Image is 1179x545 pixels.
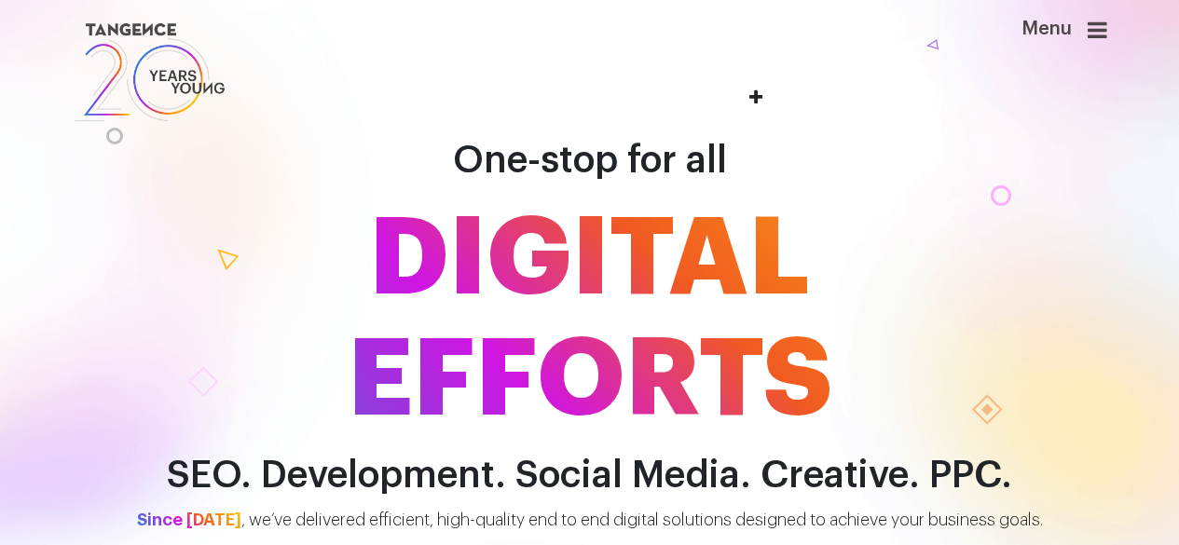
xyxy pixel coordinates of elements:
span: One-stop for all [453,142,727,179]
h2: SEO. Development. Social Media. Creative. PPC. [59,455,1121,497]
span: DIGITAL EFFORTS [59,198,1121,441]
img: logo SVG [73,19,227,126]
span: Since [DATE] [137,511,241,528]
p: , we’ve delivered efficient, high-quality end to end digital solutions designed to achieve your b... [92,508,1088,533]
